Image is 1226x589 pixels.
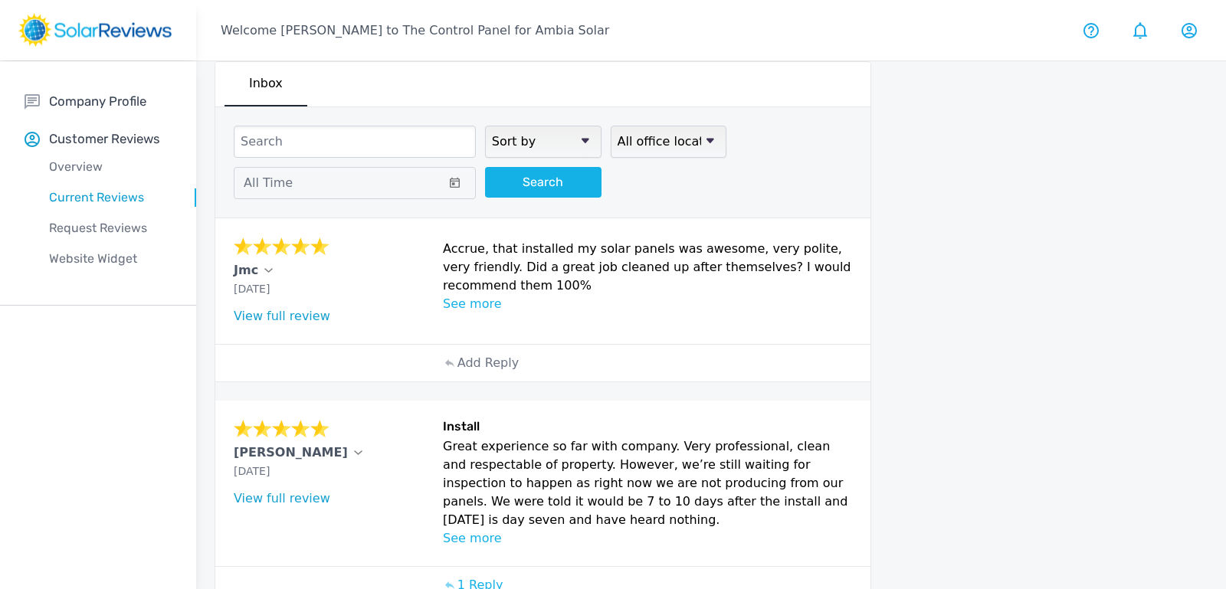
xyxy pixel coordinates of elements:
p: Overview [25,158,196,176]
p: Inbox [249,74,283,93]
p: Customer Reviews [49,129,160,149]
h6: Install [443,419,852,437]
p: See more [443,529,852,548]
span: All Time [244,175,293,190]
span: [DATE] [234,283,270,295]
p: Current Reviews [25,188,196,207]
input: Search [234,126,476,158]
p: Jmc [234,261,258,280]
span: [DATE] [234,465,270,477]
p: Website Widget [25,250,196,268]
button: All Time [234,167,476,199]
p: [PERSON_NAME] [234,443,348,462]
a: Website Widget [25,244,196,274]
a: View full review [234,309,330,323]
a: Current Reviews [25,182,196,213]
p: Great experience so far with company. Very professional, clean and respectable of property. Howev... [443,437,852,529]
p: Welcome [PERSON_NAME] to The Control Panel for Ambia Solar [221,21,609,40]
p: See more [443,295,852,313]
a: Overview [25,152,196,182]
p: Company Profile [49,92,146,111]
p: Add Reply [457,354,519,372]
p: Request Reviews [25,219,196,237]
a: View full review [234,491,330,506]
p: Accrue, that installed my solar panels was awesome, very polite, very friendly. Did a great job c... [443,240,852,295]
button: Search [485,167,602,198]
a: Request Reviews [25,213,196,244]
